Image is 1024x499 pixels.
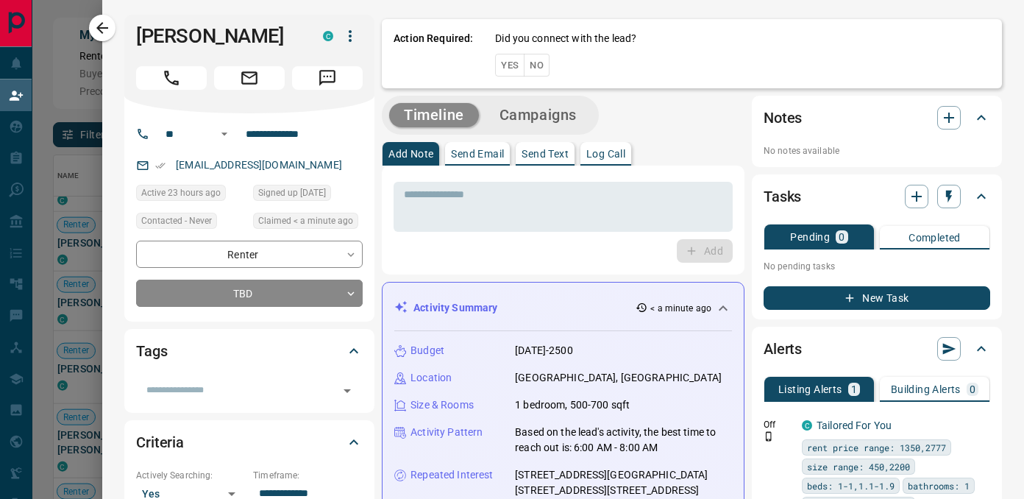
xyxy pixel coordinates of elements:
p: Send Email [451,149,504,159]
p: Pending [790,232,830,242]
button: New Task [764,286,990,310]
span: Signed up [DATE] [258,185,326,200]
p: Activity Summary [413,300,497,316]
span: Active 23 hours ago [141,185,221,200]
p: Size & Rooms [410,397,474,413]
p: [DATE]-2500 [515,343,572,358]
div: TBD [136,280,363,307]
p: Timeframe: [253,469,363,482]
p: Send Text [522,149,569,159]
p: Listing Alerts [778,384,842,394]
h2: Alerts [764,337,802,361]
button: Open [337,381,358,401]
p: No pending tasks [764,255,990,277]
button: Yes [495,54,525,77]
div: Renter [136,241,363,268]
p: Location [410,370,452,386]
p: Off [764,418,793,431]
p: Log Call [586,149,625,159]
p: No notes available [764,144,990,158]
p: Did you connect with the lead? [495,31,636,46]
p: Activity Pattern [410,425,483,440]
h2: Tags [136,339,167,363]
p: Budget [410,343,444,358]
p: [GEOGRAPHIC_DATA], [GEOGRAPHIC_DATA] [515,370,722,386]
span: Call [136,66,207,90]
div: Sun Aug 10 2025 [253,185,363,205]
p: 1 [851,384,857,394]
span: Message [292,66,363,90]
div: Mon Aug 11 2025 [136,185,246,205]
h2: Tasks [764,185,801,208]
svg: Email Verified [155,160,166,171]
button: Open [216,125,233,143]
a: [EMAIL_ADDRESS][DOMAIN_NAME] [176,159,342,171]
p: 1 bedroom, 500-700 sqft [515,397,630,413]
span: beds: 1-1,1.1-1.9 [807,478,895,493]
p: Based on the lead's activity, the best time to reach out is: 6:00 AM - 8:00 AM [515,425,732,456]
div: Activity Summary< a minute ago [394,294,732,322]
h2: Criteria [136,431,184,454]
span: Email [214,66,285,90]
p: Building Alerts [891,384,961,394]
div: Alerts [764,331,990,367]
svg: Push Notification Only [764,431,774,442]
button: Timeline [389,103,479,127]
p: Actively Searching: [136,469,246,482]
p: 0 [970,384,975,394]
span: bathrooms: 1 [908,478,970,493]
div: condos.ca [323,31,333,41]
p: Completed [909,233,961,243]
div: Tasks [764,179,990,214]
h1: [PERSON_NAME] [136,24,301,48]
button: Campaigns [485,103,591,127]
div: Tags [136,333,363,369]
span: Contacted - Never [141,213,212,228]
span: size range: 450,2200 [807,459,910,474]
div: Tue Aug 12 2025 [253,213,363,233]
div: Notes [764,100,990,135]
h2: Notes [764,106,802,130]
p: Repeated Interest [410,467,493,483]
p: < a minute ago [650,302,711,315]
p: Action Required: [394,31,473,77]
span: rent price range: 1350,2777 [807,440,946,455]
div: Criteria [136,425,363,460]
div: condos.ca [802,420,812,431]
button: No [524,54,550,77]
p: 0 [839,232,845,242]
a: Tailored For You [817,420,892,431]
p: Add Note [388,149,433,159]
span: Claimed < a minute ago [258,213,353,228]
